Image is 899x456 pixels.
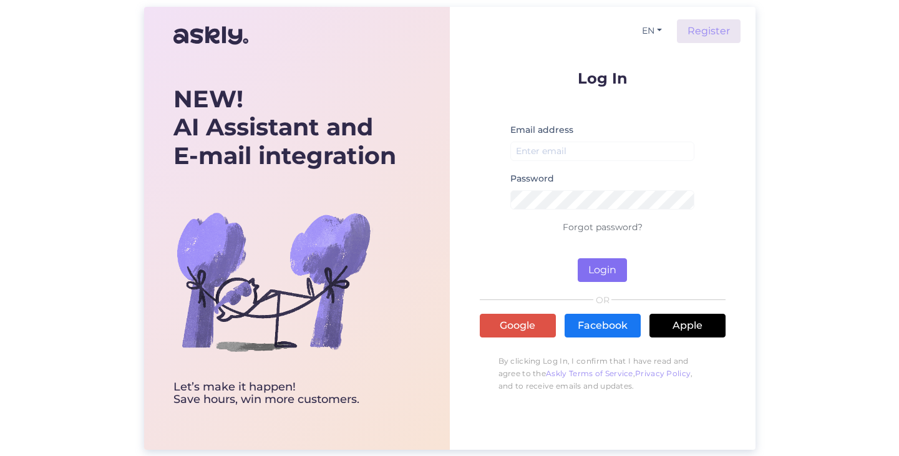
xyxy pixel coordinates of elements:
[677,19,741,43] a: Register
[173,85,396,170] div: AI Assistant and E-mail integration
[578,258,627,282] button: Login
[635,369,691,378] a: Privacy Policy
[649,314,726,337] a: Apple
[173,21,248,51] img: Askly
[173,381,396,406] div: Let’s make it happen! Save hours, win more customers.
[510,142,695,161] input: Enter email
[565,314,641,337] a: Facebook
[510,124,573,137] label: Email address
[480,349,726,399] p: By clicking Log In, I confirm that I have read and agree to the , , and to receive emails and upd...
[510,172,554,185] label: Password
[546,369,633,378] a: Askly Terms of Service
[480,314,556,337] a: Google
[563,221,643,233] a: Forgot password?
[637,22,667,40] button: EN
[480,70,726,86] p: Log In
[593,296,611,304] span: OR
[173,182,373,381] img: bg-askly
[173,84,243,114] b: NEW!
